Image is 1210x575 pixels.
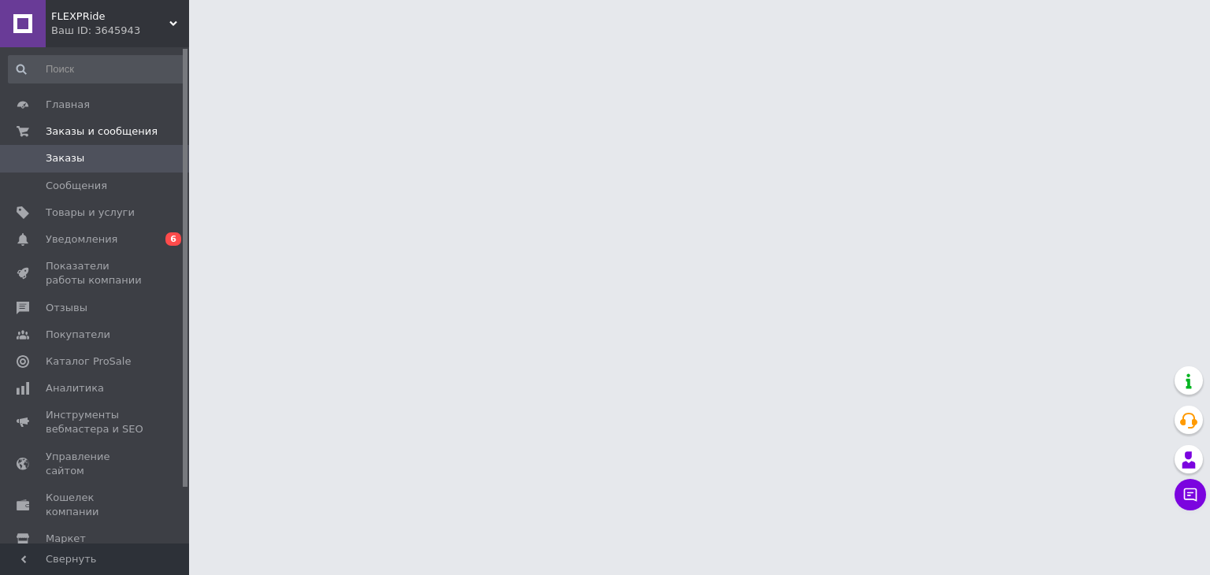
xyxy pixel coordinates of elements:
span: Заказы [46,151,84,165]
span: Кошелек компании [46,491,146,519]
span: Покупатели [46,328,110,342]
span: Товары и услуги [46,206,135,220]
span: Аналитика [46,381,104,395]
input: Поиск [8,55,186,83]
span: 6 [165,232,181,246]
span: Сообщения [46,179,107,193]
span: Маркет [46,532,86,546]
span: Каталог ProSale [46,354,131,369]
button: Чат с покупателем [1175,479,1206,510]
span: Главная [46,98,90,112]
span: Уведомления [46,232,117,247]
div: Ваш ID: 3645943 [51,24,189,38]
span: Показатели работы компании [46,259,146,287]
span: Инструменты вебмастера и SEO [46,408,146,436]
span: FLEXPRide [51,9,169,24]
span: Отзывы [46,301,87,315]
span: Заказы и сообщения [46,124,158,139]
span: Управление сайтом [46,450,146,478]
